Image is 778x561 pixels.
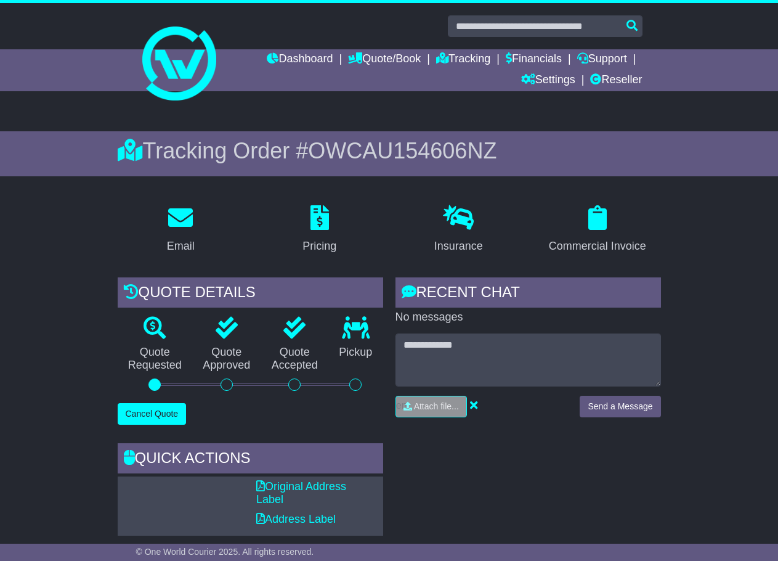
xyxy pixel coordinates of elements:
[136,547,314,557] span: © One World Courier 2025. All rights reserved.
[159,201,203,259] a: Email
[395,311,661,324] p: No messages
[256,480,346,506] a: Original Address Label
[118,277,383,311] div: Quote Details
[302,238,336,255] div: Pricing
[580,396,660,417] button: Send a Message
[328,346,383,359] p: Pickup
[395,277,661,311] div: RECENT CHAT
[436,49,490,70] a: Tracking
[118,443,383,477] div: Quick Actions
[577,49,627,70] a: Support
[308,138,496,163] span: OWCAU154606NZ
[506,49,562,70] a: Financials
[256,513,336,525] a: Address Label
[261,346,329,372] p: Quote Accepted
[541,201,654,259] a: Commercial Invoice
[521,70,575,91] a: Settings
[167,238,195,255] div: Email
[590,70,642,91] a: Reseller
[267,49,333,70] a: Dashboard
[348,49,421,70] a: Quote/Book
[549,238,646,255] div: Commercial Invoice
[294,201,344,259] a: Pricing
[192,346,261,372] p: Quote Approved
[426,201,491,259] a: Insurance
[434,238,483,255] div: Insurance
[118,137,661,164] div: Tracking Order #
[118,403,187,425] button: Cancel Quote
[118,346,193,372] p: Quote Requested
